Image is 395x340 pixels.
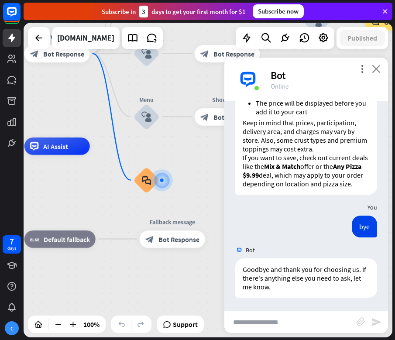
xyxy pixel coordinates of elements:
[200,113,209,121] i: block_bot_response
[133,217,212,226] div: Fallback message
[102,6,246,17] div: Subscribe in days to get your first month for $1
[7,245,16,251] div: days
[256,99,370,116] li: The price will be displayed before you add it to your cart
[30,49,39,58] i: block_bot_response
[30,235,39,244] i: block_fallback
[5,321,19,335] div: C
[139,6,148,17] div: 3
[253,4,304,18] div: Subscribe now
[368,203,377,211] span: You
[43,49,84,58] span: Bot Response
[141,48,152,59] i: block_user_input
[340,30,385,46] button: Published
[352,216,377,237] div: bye
[246,246,255,254] span: Bot
[213,113,254,121] span: Bot Response
[372,65,381,73] i: close
[81,317,102,331] div: 100%
[357,317,365,326] i: block_attachment
[141,112,152,122] i: block_user_input
[173,317,198,331] span: Support
[271,69,378,82] div: Bot
[57,27,114,49] div: dominos.com
[371,317,382,327] i: send
[243,118,370,153] p: Keep in mind that prices, participation, delivery area, and charges may vary by store. Also, some...
[145,235,154,244] i: block_bot_response
[44,235,90,244] span: Default fallback
[142,175,151,185] i: block_faq
[358,65,366,73] i: more_vert
[213,49,254,58] span: Bot Response
[158,235,199,244] span: Bot Response
[7,3,33,30] button: Open LiveChat chat widget
[200,49,209,58] i: block_bot_response
[271,82,378,90] div: Online
[243,153,370,188] p: If you want to save, check out current deals like the offer or the deal, which may apply to your ...
[243,162,361,179] strong: Any Pizza $9.99
[188,95,267,104] div: Show Menu
[264,162,300,171] strong: Mix & Match
[120,95,173,104] div: Menu
[3,235,21,254] a: 7 days
[10,237,14,245] div: 7
[43,142,68,151] span: AI Assist
[235,258,377,298] div: Goodbye and thank you for choosing us. If there's anything else you need to ask, let me know.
